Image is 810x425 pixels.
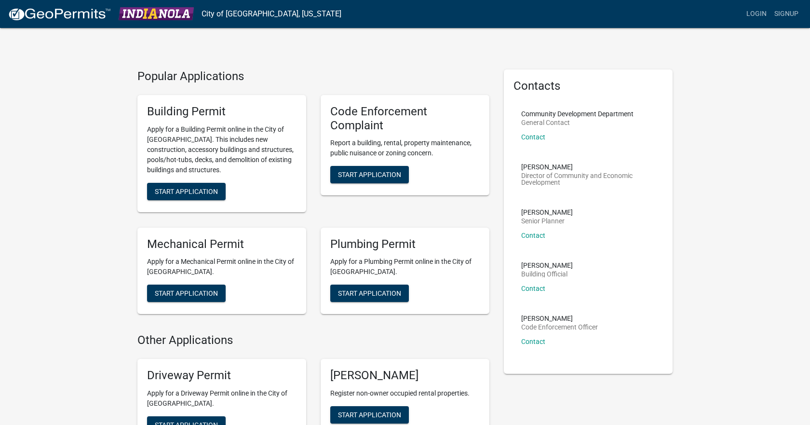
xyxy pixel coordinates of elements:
a: Contact [521,133,545,141]
p: Director of Community and Economic Development [521,172,655,186]
p: Apply for a Driveway Permit online in the City of [GEOGRAPHIC_DATA]. [147,388,297,409]
a: City of [GEOGRAPHIC_DATA], [US_STATE] [202,6,341,22]
button: Start Application [147,285,226,302]
p: [PERSON_NAME] [521,164,655,170]
span: Start Application [338,411,401,418]
span: Start Application [155,187,218,195]
h5: Driveway Permit [147,369,297,383]
p: Senior Planner [521,218,573,224]
p: Apply for a Plumbing Permit online in the City of [GEOGRAPHIC_DATA]. [330,257,480,277]
a: Contact [521,338,545,345]
a: Contact [521,285,545,292]
span: Start Application [338,289,401,297]
p: [PERSON_NAME] [521,262,573,269]
h5: [PERSON_NAME] [330,369,480,383]
span: Start Application [338,171,401,178]
p: Apply for a Building Permit online in the City of [GEOGRAPHIC_DATA]. This includes new constructi... [147,124,297,175]
img: City of Indianola, Iowa [119,7,194,20]
h4: Popular Applications [137,69,489,83]
p: Register non-owner occupied rental properties. [330,388,480,398]
button: Start Application [330,406,409,424]
h5: Contacts [513,79,663,93]
p: General Contact [521,119,634,126]
h4: Other Applications [137,333,489,347]
h5: Mechanical Permit [147,237,297,251]
p: Report a building, rental, property maintenance, public nuisance or zoning concern. [330,138,480,158]
p: Community Development Department [521,110,634,117]
h5: Plumbing Permit [330,237,480,251]
p: [PERSON_NAME] [521,209,573,216]
button: Start Application [330,166,409,183]
p: Building Official [521,271,573,277]
a: Signup [770,5,802,23]
a: Contact [521,232,545,239]
button: Start Application [147,183,226,200]
span: Start Application [155,289,218,297]
a: Login [742,5,770,23]
h5: Building Permit [147,105,297,119]
button: Start Application [330,285,409,302]
h5: Code Enforcement Complaint [330,105,480,133]
p: Code Enforcement Officer [521,324,598,330]
p: Apply for a Mechanical Permit online in the City of [GEOGRAPHIC_DATA]. [147,257,297,277]
p: [PERSON_NAME] [521,315,598,322]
